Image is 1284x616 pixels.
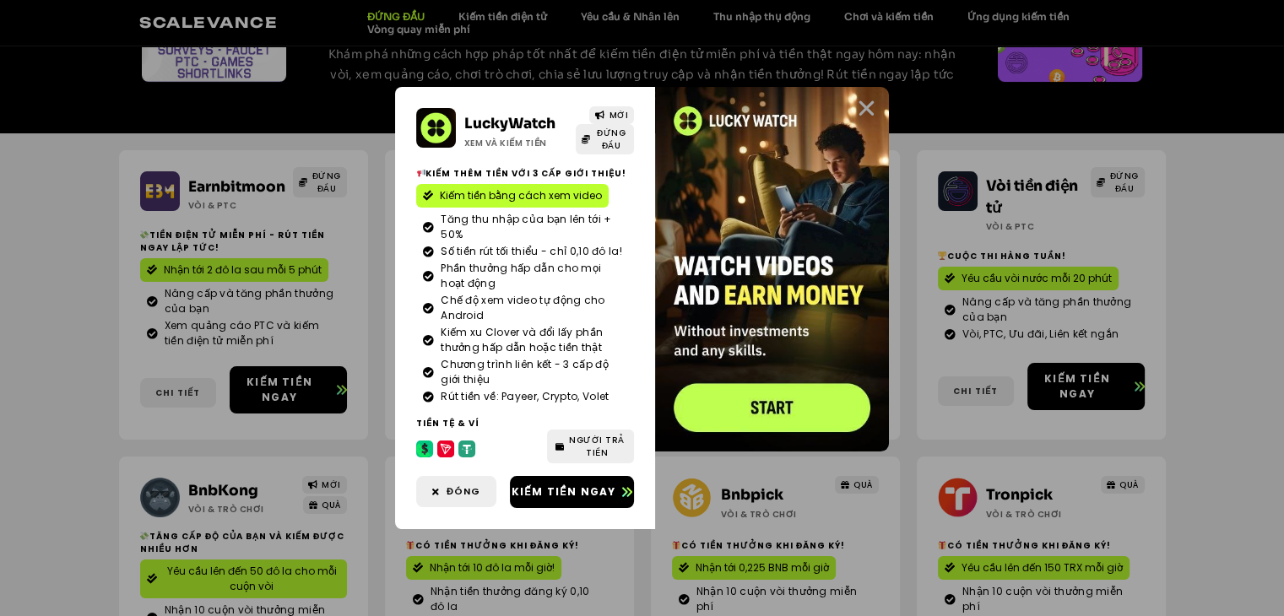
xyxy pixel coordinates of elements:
font: Tiền tệ & Ví [416,417,479,430]
font: Rút tiền về: Payeer, Crypto, Volet [441,389,609,403]
font: Tăng thu nhập của bạn lên tới + 50% [441,212,611,241]
a: MỚI [589,106,634,124]
a: Kiếm tiền ngay [510,476,634,508]
a: Kiếm tiền bằng cách xem video [416,184,609,208]
font: Kiếm xu Clover và đổi lấy phần thưởng hấp dẫn hoặc tiền thật [441,325,603,354]
font: Chế độ xem video tự động cho Android [441,293,604,322]
a: ĐỨNG ĐẦU [576,124,634,154]
a: Đóng [856,98,877,119]
a: NGƯỜI TRẢ TIỀN [547,430,634,463]
font: Kiếm tiền bằng cách xem video [440,188,602,203]
font: Đóng [447,484,480,498]
font: Xem và kiếm tiền [464,137,547,149]
font: ĐỨNG ĐẦU [597,127,626,152]
font: Phần thưởng hấp dẫn cho mọi hoạt động [441,261,601,290]
font: Kiếm thêm tiền với 3 cấp giới thiệu! [425,167,626,180]
img: 📢 [417,169,425,177]
font: MỚI [609,109,628,122]
a: LuckyWatch [464,115,555,132]
a: Đóng [416,476,496,507]
font: Kiếm tiền ngay [512,484,616,499]
font: NGƯỜI TRẢ TIỀN [569,434,625,459]
font: Số tiền rút tối thiểu - chỉ 0,10 đô la! [441,244,622,258]
font: Chương trình liên kết - 3 cấp độ giới thiệu [441,357,609,386]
